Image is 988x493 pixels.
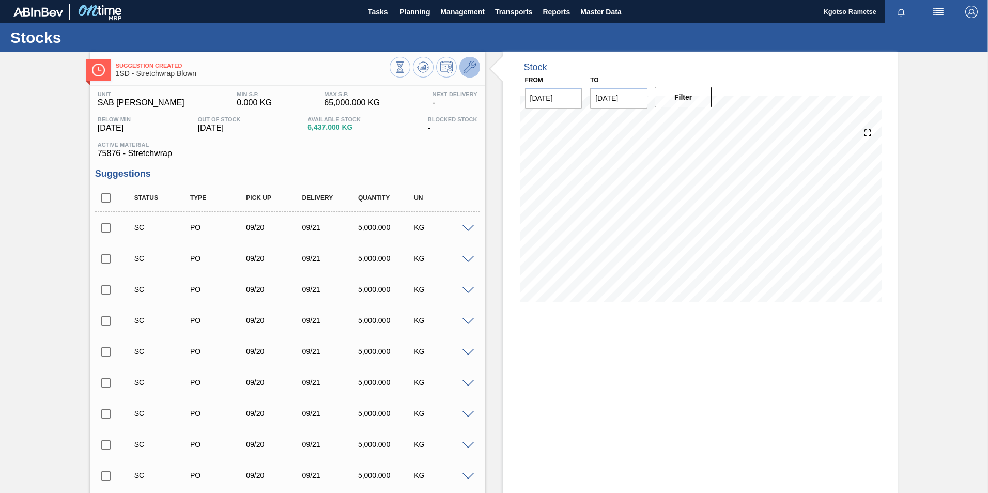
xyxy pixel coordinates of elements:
[411,378,474,387] div: KG
[198,116,241,122] span: Out Of Stock
[243,194,306,202] div: Pick up
[524,62,547,73] div: Stock
[932,6,945,18] img: userActions
[300,440,362,449] div: 09/21/2025
[188,440,250,449] div: Purchase order
[440,6,485,18] span: Management
[98,91,184,97] span: Unit
[132,471,194,480] div: Suggestion Created
[188,316,250,325] div: Purchase order
[411,194,474,202] div: UN
[356,223,418,232] div: 5,000.000
[132,378,194,387] div: Suggestion Created
[132,254,194,263] div: Suggestion Created
[188,471,250,480] div: Purchase order
[116,70,390,78] span: 1SD - Stretchwrap Blown
[132,223,194,232] div: Suggestion Created
[243,316,306,325] div: 09/20/2025
[425,116,480,133] div: -
[300,194,362,202] div: Delivery
[307,116,361,122] span: Available Stock
[243,440,306,449] div: 09/20/2025
[885,5,918,19] button: Notifications
[965,6,978,18] img: Logout
[436,57,457,78] button: Schedule Inventory
[237,91,272,97] span: MIN S.P.
[411,285,474,294] div: KG
[525,88,582,109] input: mm/dd/yyyy
[132,194,194,202] div: Status
[356,347,418,356] div: 5,000.000
[243,285,306,294] div: 09/20/2025
[459,57,480,78] button: Go to Master Data / General
[132,440,194,449] div: Suggestion Created
[188,254,250,263] div: Purchase order
[188,409,250,418] div: Purchase order
[92,64,105,76] img: Ícone
[95,168,480,179] h3: Suggestions
[132,347,194,356] div: Suggestion Created
[307,124,361,131] span: 6,437.000 KG
[411,223,474,232] div: KG
[243,471,306,480] div: 09/20/2025
[243,223,306,232] div: 09/20/2025
[98,142,477,148] span: Active Material
[432,91,477,97] span: Next Delivery
[590,76,598,84] label: to
[428,116,477,122] span: Blocked Stock
[243,409,306,418] div: 09/20/2025
[411,316,474,325] div: KG
[300,378,362,387] div: 09/21/2025
[413,57,434,78] button: Update Chart
[356,194,418,202] div: Quantity
[356,378,418,387] div: 5,000.000
[188,378,250,387] div: Purchase order
[243,254,306,263] div: 09/20/2025
[188,194,250,202] div: Type
[300,471,362,480] div: 09/21/2025
[411,471,474,480] div: KG
[411,347,474,356] div: KG
[98,124,131,133] span: [DATE]
[188,285,250,294] div: Purchase order
[98,98,184,107] span: SAB [PERSON_NAME]
[356,409,418,418] div: 5,000.000
[98,116,131,122] span: Below Min
[300,347,362,356] div: 09/21/2025
[356,254,418,263] div: 5,000.000
[411,440,474,449] div: KG
[13,7,63,17] img: TNhmsLtSVTkK8tSr43FrP2fwEKptu5GPRR3wAAAABJRU5ErkJggg==
[243,347,306,356] div: 09/20/2025
[237,98,272,107] span: 0.000 KG
[132,285,194,294] div: Suggestion Created
[300,223,362,232] div: 09/21/2025
[300,409,362,418] div: 09/21/2025
[300,285,362,294] div: 09/21/2025
[356,471,418,480] div: 5,000.000
[411,254,474,263] div: KG
[495,6,532,18] span: Transports
[390,57,410,78] button: Stocks Overview
[132,316,194,325] div: Suggestion Created
[356,440,418,449] div: 5,000.000
[429,91,480,107] div: -
[324,91,380,97] span: MAX S.P.
[356,316,418,325] div: 5,000.000
[590,88,647,109] input: mm/dd/yyyy
[356,285,418,294] div: 5,000.000
[324,98,380,107] span: 65,000.000 KG
[411,409,474,418] div: KG
[366,6,389,18] span: Tasks
[543,6,570,18] span: Reports
[10,32,194,43] h1: Stocks
[116,63,390,69] span: Suggestion Created
[98,149,477,158] span: 75876 - Stretchwrap
[243,378,306,387] div: 09/20/2025
[399,6,430,18] span: Planning
[198,124,241,133] span: [DATE]
[655,87,712,107] button: Filter
[300,254,362,263] div: 09/21/2025
[580,6,621,18] span: Master Data
[188,223,250,232] div: Purchase order
[300,316,362,325] div: 09/21/2025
